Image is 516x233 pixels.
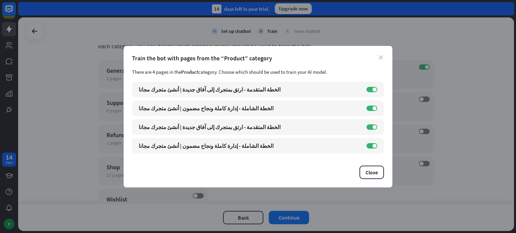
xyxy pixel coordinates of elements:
div: الخطة المتقدمة - ارتقِ بمتجرك إلى آفاق جديدة | أنشئ متجرك مجانا [139,86,360,93]
button: Open LiveChat chat widget [5,3,26,23]
i: close [379,55,383,60]
i: check [212,28,218,34]
div: الخطة المتقدمة - ارتقِ بمتجرك إلى آفاق جديدة | أنشئ متجرك مجانا [139,124,360,130]
div: Train the bot with pages from the “Product” category [132,54,384,62]
div: Tune chatbot [294,28,320,34]
div: 2 [258,28,264,34]
button: Close [359,166,384,179]
div: There are 4 pages in the category. Choose which should be used to train your AI model. [132,69,384,75]
div: 3 [284,28,290,34]
span: Product [181,69,198,75]
div: الخطة الشاملة - إدارة كاملة ونجاح مضمون | أنشئ متجرك مجانا [139,142,360,149]
div: Set up chatbot [221,28,251,34]
div: Train [267,28,277,34]
div: الخطة الشاملة - إدارة كاملة ونجاح مضمون | أنشئ متجرك مجانا [139,105,360,112]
